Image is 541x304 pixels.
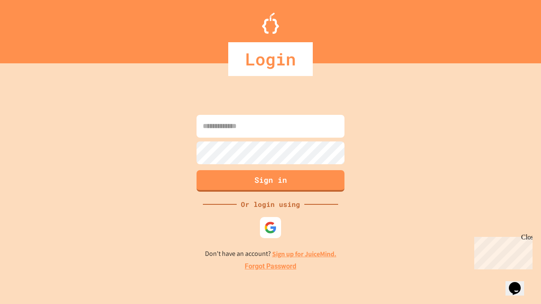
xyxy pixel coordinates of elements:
img: Logo.svg [262,13,279,34]
a: Forgot Password [245,261,296,271]
button: Sign in [197,170,344,192]
a: Sign up for JuiceMind. [272,250,336,258]
p: Don't have an account? [205,249,336,259]
div: Login [228,42,313,76]
iframe: chat widget [505,270,533,296]
iframe: chat widget [471,233,533,269]
div: Chat with us now!Close [3,3,58,54]
img: google-icon.svg [264,221,277,234]
div: Or login using [237,199,304,209]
